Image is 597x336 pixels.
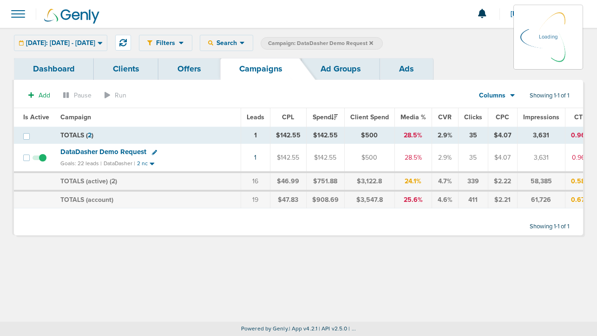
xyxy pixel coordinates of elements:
[394,127,432,144] td: 28.5%
[530,92,569,100] span: Showing 1-1 of 1
[458,172,488,191] td: 339
[60,148,146,156] span: DataDasher Demo Request
[488,144,517,172] td: $4.07
[523,113,559,121] span: Impressions
[23,113,49,121] span: Is Active
[380,58,433,80] a: Ads
[306,127,344,144] td: $142.55
[268,39,373,47] span: Campaign: DataDasher Demo Request
[14,58,94,80] a: Dashboard
[400,113,426,121] span: Media %
[432,191,458,208] td: 4.6%
[458,191,488,208] td: 411
[496,113,509,121] span: CPC
[112,177,115,185] span: 2
[438,113,452,121] span: CVR
[241,191,270,208] td: 19
[23,89,55,102] button: Add
[432,144,458,172] td: 2.9%
[488,172,517,191] td: $2.22
[488,191,517,208] td: $2.21
[302,58,380,80] a: Ad Groups
[241,172,270,191] td: 16
[60,113,91,121] span: Campaign
[104,160,135,167] small: DataDasher |
[44,9,99,24] img: Genly
[88,131,92,139] span: 2
[94,58,158,80] a: Clients
[313,113,338,121] span: Spend
[565,172,596,191] td: 0.58%
[247,113,264,121] span: Leads
[55,172,241,191] td: TOTALS (active) ( )
[394,144,432,172] td: 28.5%
[517,144,565,172] td: 3,631
[282,113,294,121] span: CPL
[220,58,302,80] a: Campaigns
[464,113,482,121] span: Clicks
[60,160,102,167] small: Goals: 22 leads |
[344,172,394,191] td: $3,122.8
[241,127,270,144] td: 1
[565,144,596,172] td: 0.96%
[344,191,394,208] td: $3,547.8
[488,127,517,144] td: $4.07
[55,127,241,144] td: TOTALS ( )
[565,127,596,144] td: 0.96%
[270,172,306,191] td: $46.99
[517,191,565,208] td: 61,726
[565,191,596,208] td: 0.67%
[306,144,344,172] td: $142.55
[55,191,241,208] td: TOTALS (account)
[319,325,347,332] span: | API v2.5.0
[458,144,488,172] td: 35
[289,325,317,332] span: | App v4.2.1
[517,127,565,144] td: 3,631
[517,172,565,191] td: 58,385
[394,172,432,191] td: 24.1%
[270,127,306,144] td: $142.55
[458,127,488,144] td: 35
[348,325,356,332] span: | ...
[530,223,569,231] span: Showing 1-1 of 1
[270,191,306,208] td: $47.83
[254,154,256,162] a: 1
[539,32,558,43] p: Loading
[432,127,458,144] td: 2.9%
[344,144,394,172] td: $500
[394,191,432,208] td: 25.6%
[574,113,587,121] span: CTR
[306,172,344,191] td: $751.88
[39,91,50,99] span: Add
[511,11,569,17] span: [PERSON_NAME]
[306,191,344,208] td: $908.69
[270,144,306,172] td: $142.55
[137,160,148,167] small: 2 nc
[344,127,394,144] td: $500
[432,172,458,191] td: 4.7%
[350,113,389,121] span: Client Spend
[158,58,220,80] a: Offers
